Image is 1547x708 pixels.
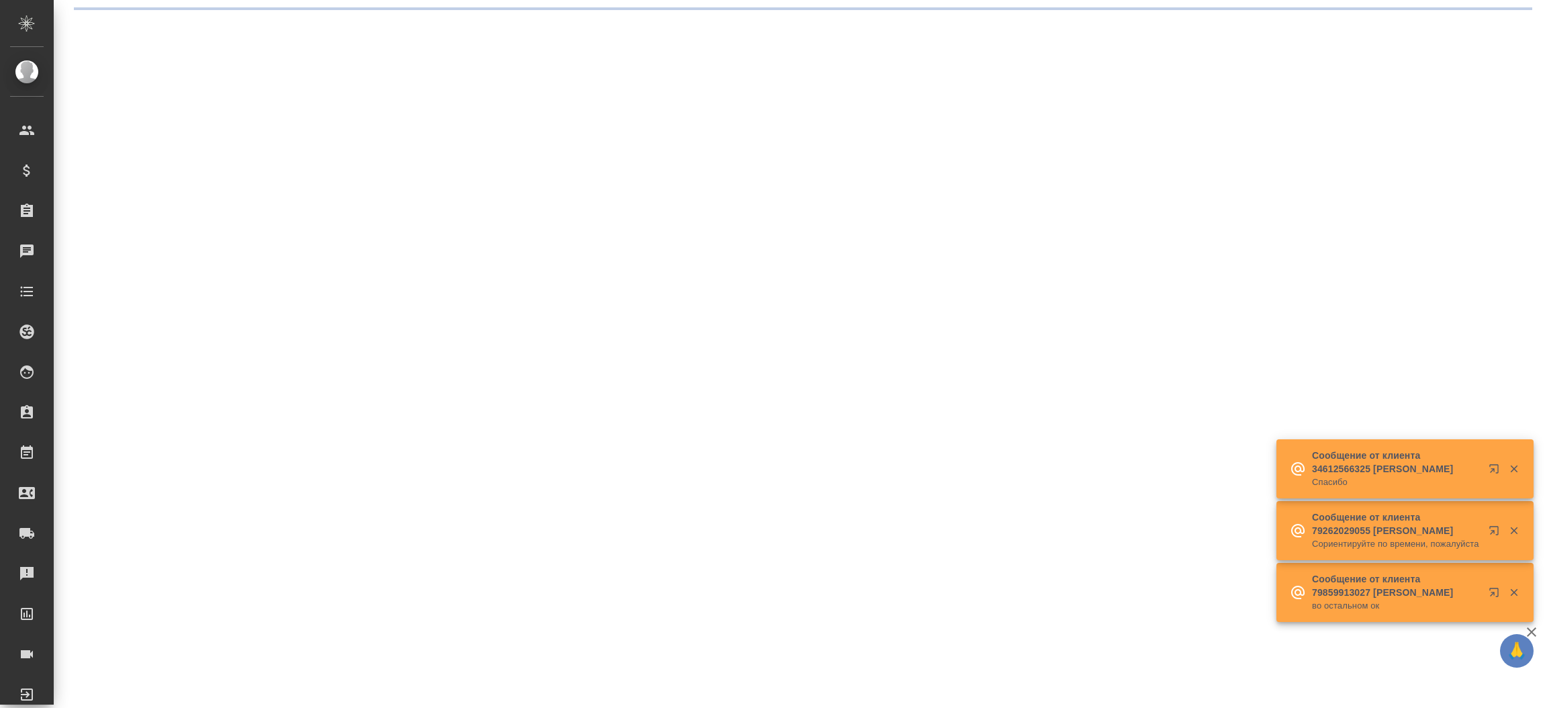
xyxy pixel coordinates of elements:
p: Сообщение от клиента 79859913027 [PERSON_NAME] [1312,572,1480,599]
p: Сообщение от клиента 79262029055 [PERSON_NAME] [1312,511,1480,537]
button: Закрыть [1500,586,1528,599]
button: Закрыть [1500,525,1528,537]
p: Сообщение от клиента 34612566325 [PERSON_NAME] [1312,449,1480,476]
p: во остальном ок [1312,599,1480,613]
button: Открыть в новой вкладке [1481,579,1513,611]
p: Спасибо [1312,476,1480,489]
p: Сориентируйте по времени, пожалуйста [1312,537,1480,551]
button: Закрыть [1500,463,1528,475]
button: Открыть в новой вкладке [1481,455,1513,488]
button: Открыть в новой вкладке [1481,517,1513,549]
